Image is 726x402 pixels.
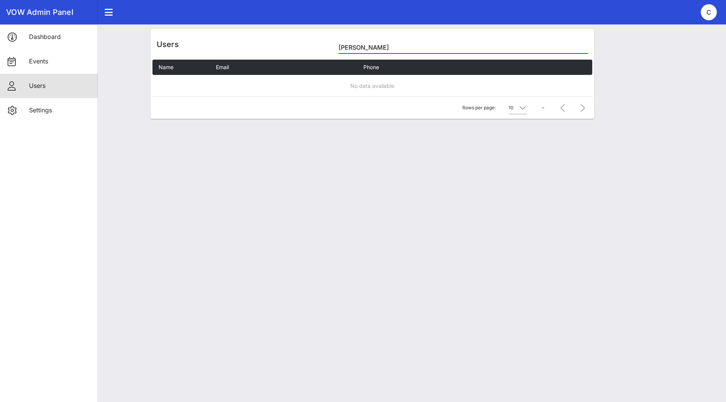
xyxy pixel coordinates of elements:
[152,75,592,96] td: No data available
[29,82,92,89] div: Users
[152,60,210,75] th: Name
[29,58,92,65] div: Events
[357,60,520,75] th: Phone
[216,64,229,70] span: Email
[159,64,173,70] span: Name
[462,97,527,119] div: Rows per page:
[542,104,544,111] div: –
[509,104,514,111] div: 10
[29,107,92,114] div: Settings
[363,64,379,70] span: Phone
[701,4,717,20] div: C
[29,33,92,41] div: Dashboard
[509,102,527,114] div: 10Rows per page:
[6,8,92,17] div: VOW Admin Panel
[151,29,594,60] div: Users
[210,60,357,75] th: Email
